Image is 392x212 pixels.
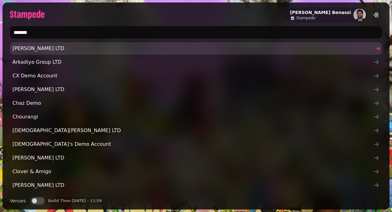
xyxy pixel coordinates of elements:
[10,152,382,164] a: [PERSON_NAME] LTD
[10,42,382,55] a: [PERSON_NAME] LTD
[10,83,382,96] a: [PERSON_NAME] LTD
[12,58,373,66] span: Arkadiya Group LTD
[12,154,373,162] span: [PERSON_NAME] LTD
[12,99,373,107] span: Chaz Demo
[12,72,373,80] span: CX Demo Account
[296,16,315,21] span: Stampede
[10,10,44,20] img: logo
[290,9,351,16] h2: [PERSON_NAME] Benassi
[10,97,382,109] a: Chaz Demo
[10,70,382,82] a: CX Demo Account
[12,141,373,148] span: [DEMOGRAPHIC_DATA]'s Demo Account
[12,113,373,121] span: Chourangi
[10,56,382,68] a: Arkadiya Group LTD
[48,198,102,203] p: Build Time [DATE] - 11:58
[10,111,382,123] a: Chourangi
[10,138,382,150] a: [DEMOGRAPHIC_DATA]'s Demo Account
[10,179,382,191] a: [PERSON_NAME] LTD
[10,197,26,205] label: Venues
[12,86,373,93] span: [PERSON_NAME] LTD
[10,165,382,178] a: Clover & Amigo
[12,182,373,189] span: [PERSON_NAME] LTD
[290,16,351,21] a: Stampede
[12,45,373,52] span: [PERSON_NAME] LTD
[12,168,373,175] span: Clover & Amigo
[12,127,373,134] span: [DEMOGRAPHIC_DATA][PERSON_NAME] LTD
[353,9,366,21] img: aHR0cHM6Ly93d3cuZ3JhdmF0YXIuY29tL2F2YXRhci9mNWJlMmFiYjM4MjBmMGYzOTE3MzVlNWY5MTA5YzdkYz9zPTE1MCZkP...
[10,124,382,137] a: [DEMOGRAPHIC_DATA][PERSON_NAME] LTD
[370,9,382,21] button: logout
